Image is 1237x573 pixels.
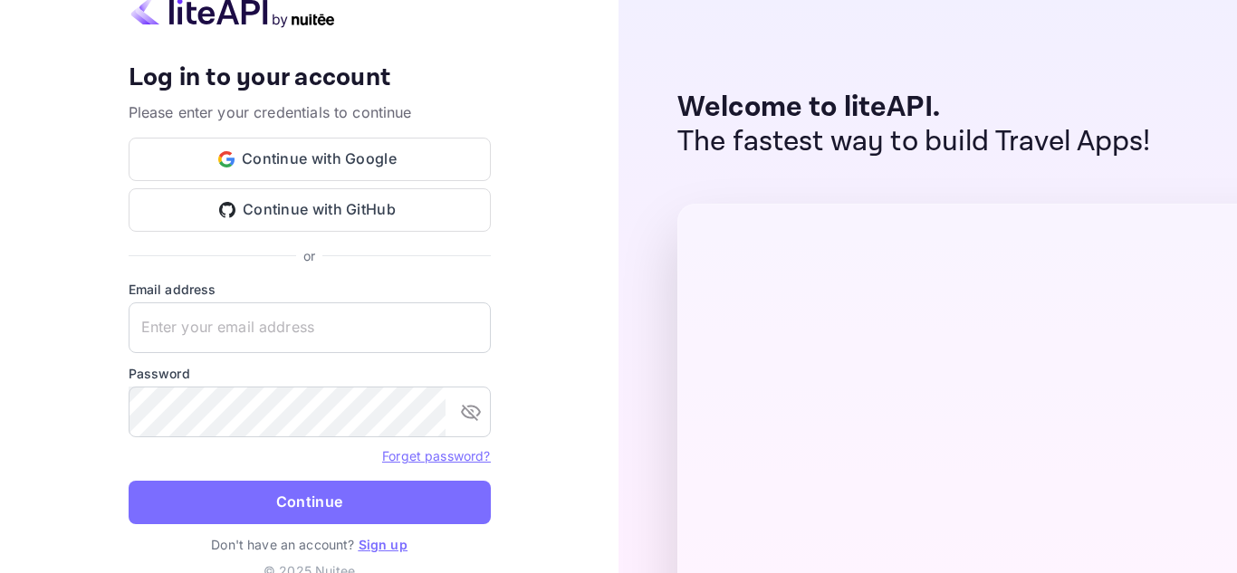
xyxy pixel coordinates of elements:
a: Forget password? [382,446,490,464]
p: The fastest way to build Travel Apps! [677,125,1151,159]
button: Continue with Google [129,138,491,181]
input: Enter your email address [129,302,491,353]
a: Sign up [359,537,408,552]
label: Password [129,364,491,383]
button: Continue [129,481,491,524]
button: toggle password visibility [453,394,489,430]
button: Continue with GitHub [129,188,491,232]
p: Please enter your credentials to continue [129,101,491,123]
p: Welcome to liteAPI. [677,91,1151,125]
h4: Log in to your account [129,62,491,94]
p: or [303,246,315,265]
a: Forget password? [382,448,490,463]
label: Email address [129,280,491,299]
p: Don't have an account? [129,535,491,554]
